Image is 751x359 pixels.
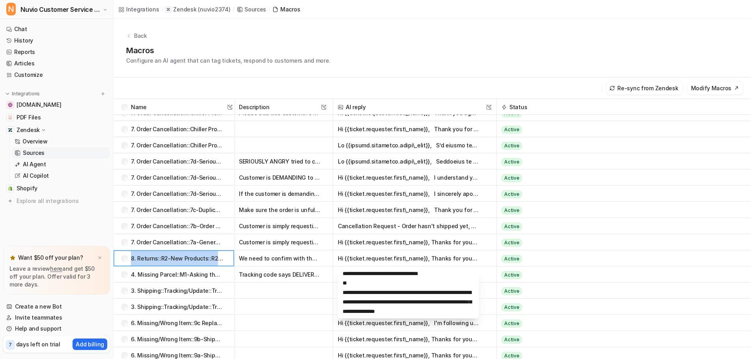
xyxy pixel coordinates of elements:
button: Customer is simply requesting to cancel the order or is somewhat annoyed. If the order has shippe... [239,234,321,250]
button: Modify Macros [687,82,743,95]
span: Status [500,99,748,115]
button: Active [501,169,726,186]
p: 6. Missing/Wrong Item::9b-Shipped as 2 packages [131,331,224,347]
span: N [6,3,16,15]
span: Active [501,126,522,134]
span: Active [501,287,522,295]
p: 7. Order Cancellation::7b-Order Not Shipped Yet (Wait) [131,218,224,234]
span: Active [501,110,522,117]
button: Hi {{ticket.requester.first\_name}}, Thank you for reaching out to us. I wanted to confirm that w... [338,202,479,218]
span: Active [501,142,522,150]
button: Active [501,299,726,315]
a: Reports [3,47,110,58]
p: Integrations [12,91,40,97]
span: Active [501,320,522,327]
button: Active [501,202,726,218]
button: SERIOUSLY ANGRY tried to cancel but was shipped, sending RL. [239,153,321,169]
button: Make sure the order is unfulfilled. If it is fulfilled, send macro 7a right away. Message [PERSON... [239,202,321,218]
div: AI reply [338,99,366,115]
button: Active [501,186,726,202]
button: Active [501,283,726,299]
span: Active [501,239,522,247]
img: Zendesk [8,128,13,132]
p: 6. Missing/Wrong Item::9c Replacement Sent [131,315,224,331]
a: History [3,35,110,46]
a: Customize [3,69,110,80]
button: Hi {{ticket.requester.first\_name}}, Thanks for your message, I can see that you have requested t... [338,234,479,250]
p: 7. Order Cancellation::7d-Seriously Angry::Not Shipped Yet (Action) [131,186,224,202]
button: Lo {{ipsumd.sitametco.adipi\_elit}}, S’d eiusmo tempo in utla etd’ma aliquaenima minimveni quis N... [338,137,479,153]
button: Customer is DEMANDING to cancel AND they are SERIOUSLY ANGRY, but order has been [PERSON_NAME] sh... [239,169,321,186]
button: Active [501,153,726,169]
div: Name [121,99,147,115]
p: 3. Shipping::Tracking/Update::Tracking code not working::17a (if order was fulfilled in the last ... [131,299,224,315]
span: Active [501,255,522,263]
button: Hi {{ticket.requester.first\_name}}, I sincerely apologize for the frustration and inconvenience ... [338,186,479,202]
p: Add billing [76,340,104,348]
span: Active [501,174,522,182]
p: Back [134,32,147,40]
p: 7. Order Cancellation::7d-Seriously Angry::Order is already Shipped (Action) [131,169,224,186]
a: Articles [3,58,110,69]
button: Active [501,218,726,234]
p: AI Copilot [23,172,49,180]
img: star [9,255,16,261]
a: Macros [272,5,300,13]
button: Add billing [73,339,107,350]
button: Hi {{ticket.requester.first\_name}}, Thank you for confirming your request to cancel your Chiller... [338,121,479,137]
span: / [268,6,270,13]
img: x [97,255,102,260]
span: Explore all integrations [17,195,107,207]
h1: Macros [126,45,330,56]
div: Macros [280,5,300,13]
a: AI Copilot [11,170,110,181]
div: Integrations [126,5,159,13]
img: Shopify [8,186,13,191]
button: Active [501,331,726,347]
span: Active [501,206,522,214]
a: nuviorecovery.com[DOMAIN_NAME] [3,99,110,110]
img: PDF Files [8,115,13,120]
a: Overview [11,136,110,147]
a: Sources [11,147,110,158]
button: Active [501,266,726,283]
button: Hi {{ticket.requester.first\_name}}, I understand your frustration regarding this situation and w... [338,169,479,186]
a: Invite teammates [3,312,110,323]
button: Active [501,315,726,331]
span: [DOMAIN_NAME] [17,101,61,109]
p: 7. Order Cancellation::7a-General Cancellation Request [131,234,224,250]
button: Active [501,137,726,153]
p: ( nuvio2374 ) [198,6,230,13]
span: Description [239,99,328,115]
p: Zendesk [17,126,40,134]
span: Active [501,158,522,166]
a: Chat [3,24,110,35]
button: Integrations [3,90,42,98]
button: If the customer is demanding a cancellation and very angry, but the order hasn't shipped yet, sen... [239,186,321,202]
span: Active [501,190,522,198]
p: Overview [22,138,48,145]
button: Cancellation Request - Order hasn't shipped yet, currently waiting for status. [338,218,479,234]
button: Active [501,121,726,137]
button: Hi {{ticket.requester.first\_name}}, Thanks for your last message. We understand that you’d like ... [338,250,479,266]
p: Zendesk [173,6,196,13]
button: Hi {{ticket.requester.first\_name}}, Thanks for your message. I am sorry to hear that you are mis... [338,331,479,347]
button: Re-sync from Zendesk [606,82,682,95]
button: Lo {{ipsumd.sitametco.adipi\_elit}}, Seddoe tem inci utlabor, et'do magna al enim admi ven qui no... [338,266,479,283]
p: 7. Order Cancellation::7c-Duplicate Order Cancellation (Action) [131,202,224,218]
p: Leave a review and get $50 off your plan. Offer valid for 3 more days. [9,265,104,288]
img: nuviorecovery.com [8,102,13,107]
p: 7. Order Cancellation::7d-Seriously Angry::Shipped - Send the Return Label [131,153,224,169]
button: Active [501,234,726,250]
p: 3. Shipping::Tracking/Update::Tracking code not working::17b (if order was fulfilled over [DATE])... [131,283,224,299]
p: 7. Order Cancellation::Chiller Pro Cancellation::2-Offer 15% Partial Refund [131,121,224,137]
a: Help and support [3,323,110,334]
span: Nuvio Customer Service Expert Bot [20,4,101,15]
p: Configure an AI agent that can tag tickets, respond to customers and more. [126,56,330,65]
span: Active [501,336,522,344]
a: Create a new Bot [3,301,110,312]
span: Shopify [17,184,37,192]
a: ShopifyShopify [3,183,110,194]
p: AI Agent [23,160,46,168]
a: AI Agent [11,159,110,170]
